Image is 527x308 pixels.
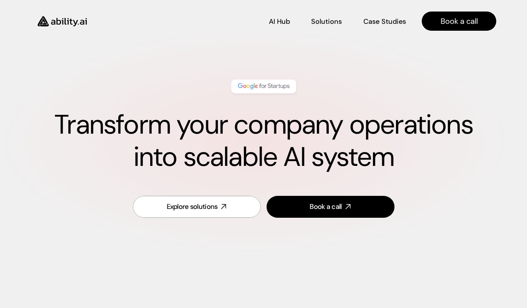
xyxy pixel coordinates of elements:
[31,109,496,173] h1: Transform your company operations into scalable AI system
[267,196,394,218] a: Book a call
[98,12,496,31] nav: Main navigation
[311,17,342,26] p: Solutions
[441,16,478,26] p: Book a call
[422,12,496,31] a: Book a call
[363,17,406,26] p: Case Studies
[133,196,261,218] a: Explore solutions
[269,15,290,28] a: AI Hub
[269,17,290,26] p: AI Hub
[311,15,342,28] a: Solutions
[310,202,341,212] div: Book a call
[167,202,218,212] div: Explore solutions
[363,15,406,28] a: Case Studies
